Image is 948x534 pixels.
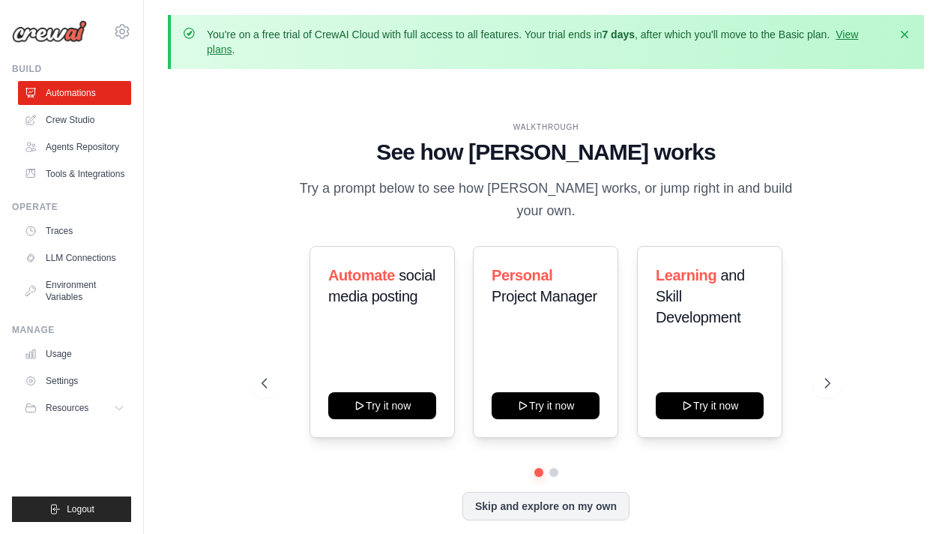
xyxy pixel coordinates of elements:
strong: 7 days [602,28,635,40]
a: Tools & Integrations [18,162,131,186]
div: Manage [12,324,131,336]
a: Usage [18,342,131,366]
a: Environment Variables [18,273,131,309]
a: Automations [18,81,131,105]
span: Project Manager [492,288,597,304]
img: Logo [12,20,87,43]
h1: See how [PERSON_NAME] works [262,139,830,166]
button: Resources [18,396,131,420]
span: Automate [328,267,395,283]
span: and Skill Development [656,267,745,325]
a: Traces [18,219,131,243]
p: You're on a free trial of CrewAI Cloud with full access to all features. Your trial ends in , aft... [207,27,888,57]
div: Build [12,63,131,75]
span: Resources [46,402,88,414]
span: social media posting [328,267,435,304]
a: Crew Studio [18,108,131,132]
a: Agents Repository [18,135,131,159]
p: Try a prompt below to see how [PERSON_NAME] works, or jump right in and build your own. [295,178,798,222]
span: Logout [67,503,94,515]
button: Try it now [492,392,600,419]
button: Try it now [656,392,764,419]
a: Settings [18,369,131,393]
div: Operate [12,201,131,213]
iframe: Chat Widget [873,462,948,534]
button: Try it now [328,392,436,419]
div: WALKTHROUGH [262,121,830,133]
button: Logout [12,496,131,522]
a: LLM Connections [18,246,131,270]
span: Personal [492,267,552,283]
span: Learning [656,267,716,283]
button: Skip and explore on my own [462,492,630,520]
